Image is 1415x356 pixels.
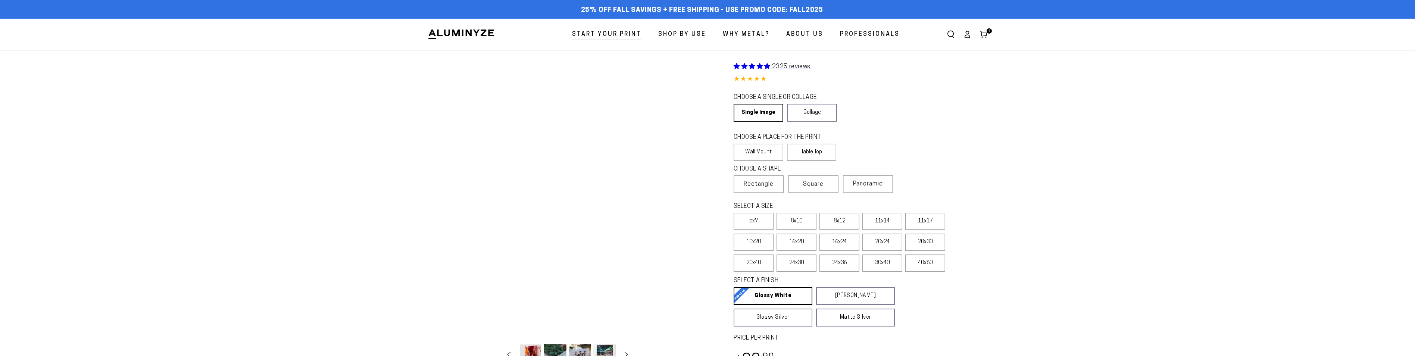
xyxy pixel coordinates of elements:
[744,180,774,189] span: Rectangle
[905,234,945,251] label: 20x30
[734,104,783,122] a: Single Image
[566,25,647,44] a: Start Your Print
[772,64,812,70] span: 2325 reviews.
[734,202,883,211] legend: SELECT A SIZE
[734,74,987,85] div: 4.85 out of 5.0 stars
[734,165,831,174] legend: CHOOSE A SHAPE
[734,254,774,272] label: 20x40
[734,144,783,161] label: Wall Mount
[834,25,905,44] a: Professionals
[787,144,837,161] label: Table Top
[734,213,774,230] label: 5x7
[777,234,816,251] label: 16x20
[862,234,902,251] label: 20x24
[905,254,945,272] label: 40x60
[653,25,712,44] a: Shop By Use
[853,181,883,187] span: Panoramic
[572,29,641,40] span: Start Your Print
[819,234,859,251] label: 16x24
[819,254,859,272] label: 24x36
[777,213,816,230] label: 8x10
[734,234,774,251] label: 10x20
[943,26,959,43] summary: Search our site
[777,254,816,272] label: 24x30
[734,93,830,102] legend: CHOOSE A SINGLE OR COLLAGE
[734,309,812,327] a: Glossy Silver
[840,29,900,40] span: Professionals
[862,213,902,230] label: 11x14
[787,104,837,122] a: Collage
[723,29,769,40] span: Why Metal?
[862,254,902,272] label: 30x40
[803,180,824,189] span: Square
[734,64,812,70] a: 2325 reviews.
[786,29,823,40] span: About Us
[819,213,859,230] label: 8x12
[988,28,990,34] span: 4
[781,25,829,44] a: About Us
[734,133,830,142] legend: CHOOSE A PLACE FOR THE PRINT
[581,6,823,15] span: 25% off FALL Savings + Free Shipping - Use Promo Code: FALL2025
[428,29,495,40] img: Aluminyze
[816,309,895,327] a: Matte Silver
[658,29,706,40] span: Shop By Use
[734,287,812,305] a: Glossy White
[734,334,987,343] label: PRICE PER PRINT
[734,277,877,285] legend: SELECT A FINISH
[816,287,895,305] a: [PERSON_NAME]
[905,213,945,230] label: 11x17
[717,25,775,44] a: Why Metal?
